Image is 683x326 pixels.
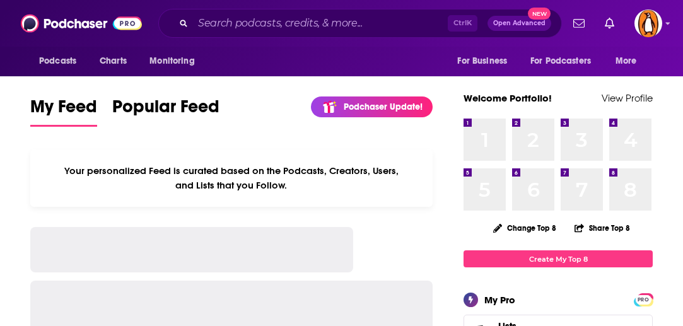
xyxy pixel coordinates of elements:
div: My Pro [484,294,515,306]
span: PRO [636,295,651,305]
span: More [616,52,637,70]
a: PRO [636,294,651,304]
button: open menu [607,49,653,73]
span: Popular Feed [112,96,219,125]
button: open menu [448,49,523,73]
span: My Feed [30,96,97,125]
button: open menu [30,49,93,73]
button: Open AdvancedNew [487,16,551,31]
input: Search podcasts, credits, & more... [193,13,448,33]
img: Podchaser - Follow, Share and Rate Podcasts [21,11,142,35]
a: Charts [91,49,134,73]
span: Open Advanced [493,20,546,26]
button: Change Top 8 [486,220,564,236]
div: Your personalized Feed is curated based on the Podcasts, Creators, Users, and Lists that you Follow. [30,149,433,207]
a: My Feed [30,96,97,127]
a: Show notifications dropdown [568,13,590,34]
div: Search podcasts, credits, & more... [158,9,562,38]
span: For Business [457,52,507,70]
span: Charts [100,52,127,70]
span: Logged in as penguin_portfolio [634,9,662,37]
p: Podchaser Update! [344,102,423,112]
img: User Profile [634,9,662,37]
span: Podcasts [39,52,76,70]
button: open menu [141,49,211,73]
span: Monitoring [149,52,194,70]
a: View Profile [602,92,653,104]
a: Create My Top 8 [464,250,653,267]
button: Share Top 8 [574,216,631,240]
a: Show notifications dropdown [600,13,619,34]
a: Welcome Portfolio! [464,92,552,104]
button: open menu [522,49,609,73]
a: Popular Feed [112,96,219,127]
span: For Podcasters [530,52,591,70]
button: Show profile menu [634,9,662,37]
span: New [528,8,551,20]
span: Ctrl K [448,15,477,32]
